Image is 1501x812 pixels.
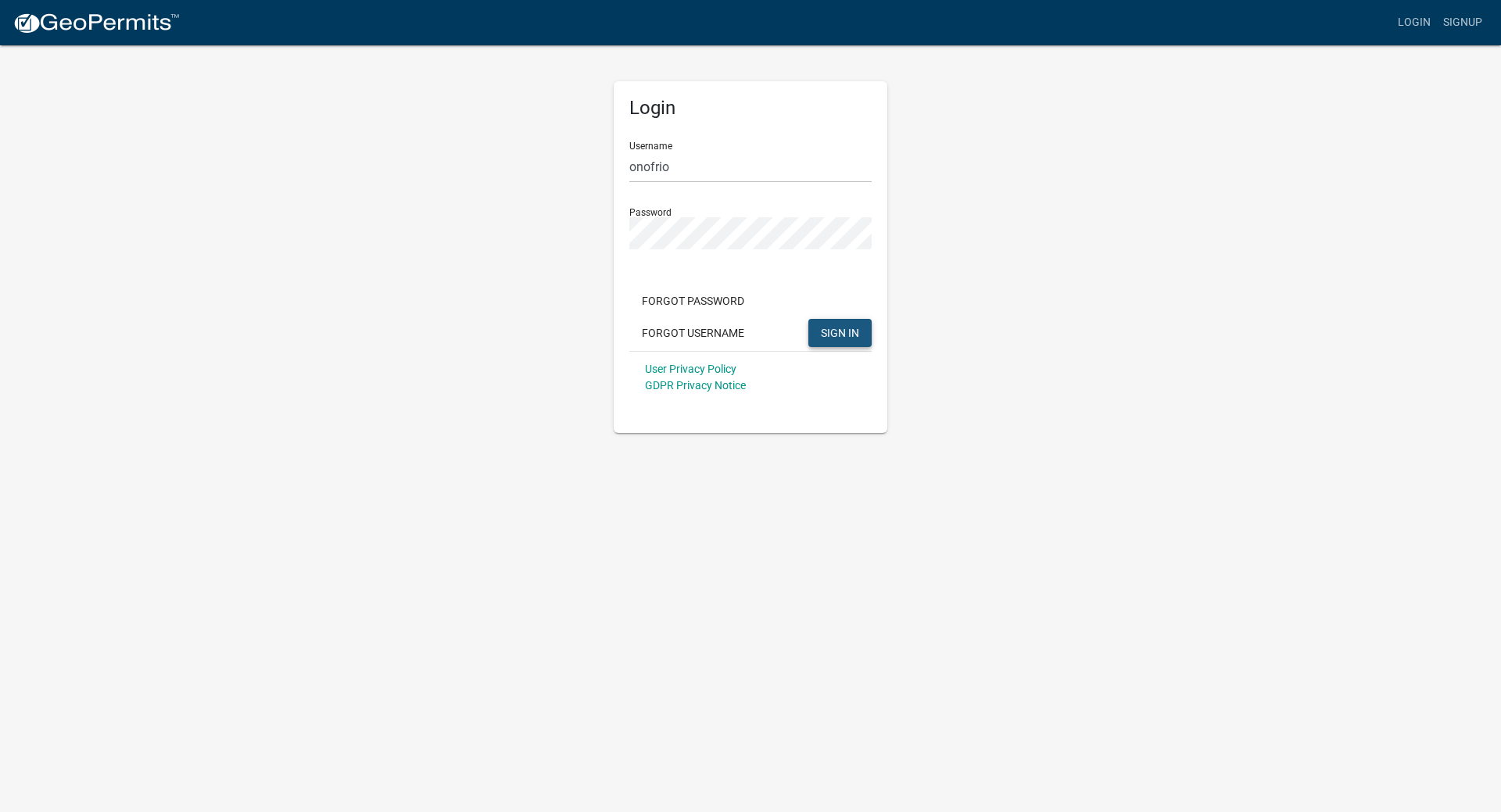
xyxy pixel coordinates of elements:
[1437,8,1488,38] a: Signup
[645,379,746,392] a: GDPR Privacy Notice
[645,363,736,375] a: User Privacy Policy
[629,319,757,347] button: Forgot Username
[808,319,872,347] button: SIGN IN
[629,97,872,120] h5: Login
[629,287,757,315] button: Forgot Password
[1392,8,1437,38] a: Login
[821,326,859,338] span: SIGN IN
